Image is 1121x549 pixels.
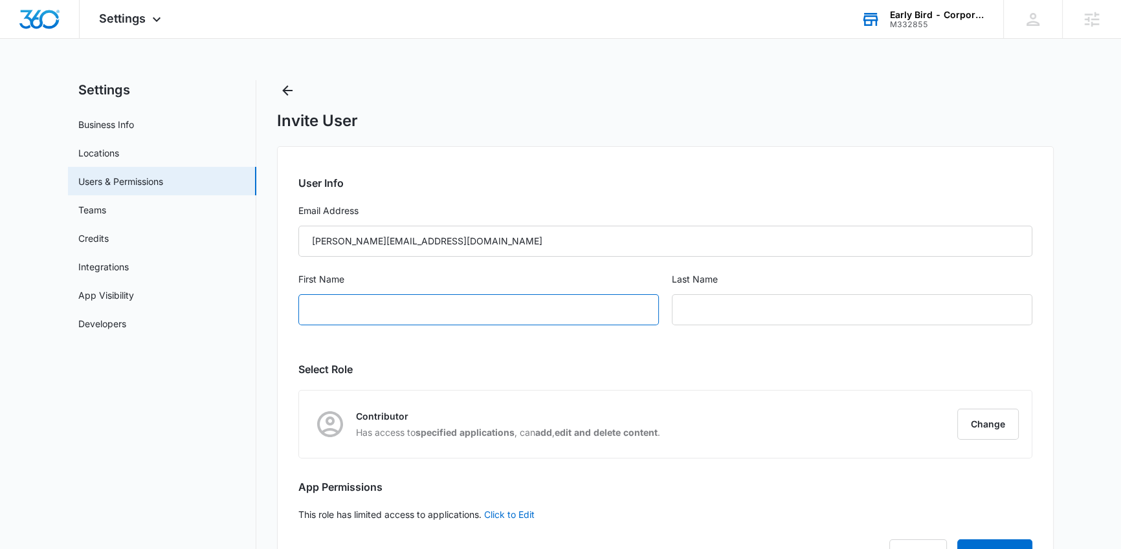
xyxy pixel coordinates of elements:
h2: User Info [298,175,1032,191]
h2: Select Role [298,361,1032,377]
a: Integrations [78,260,129,274]
a: Locations [78,146,119,160]
span: Settings [99,12,146,25]
label: Email Address [298,204,1032,218]
h2: App Permissions [298,479,1032,495]
div: account name [890,10,984,20]
a: Teams [78,203,106,217]
a: Developers [78,317,126,330]
label: First Name [298,272,659,286]
h1: Invite User [277,111,358,131]
p: Has access to , can , . [356,425,660,439]
a: Users & Permissions [78,175,163,188]
strong: specified applications [416,427,515,438]
a: App Visibility [78,288,134,302]
strong: edit and delete content [555,427,658,438]
strong: add [535,427,552,438]
button: Back [277,80,298,101]
div: account id [890,20,984,29]
p: Contributor [356,409,660,423]
button: Change [957,409,1019,440]
a: Credits [78,231,109,245]
a: Business Info [78,118,134,131]
h2: Settings [68,80,256,100]
a: Click to Edit [484,509,535,520]
label: Last Name [672,272,1032,286]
